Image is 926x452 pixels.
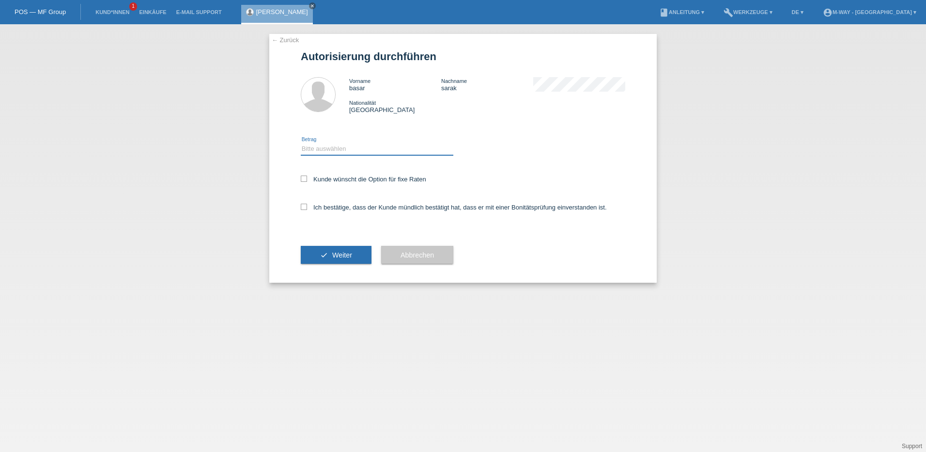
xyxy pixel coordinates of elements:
[272,36,299,44] a: ← Zurück
[654,9,709,15] a: bookAnleitung ▾
[171,9,227,15] a: E-Mail Support
[310,3,315,8] i: close
[91,9,134,15] a: Kund*innen
[381,246,453,264] button: Abbrechen
[724,8,733,17] i: build
[349,99,441,113] div: [GEOGRAPHIC_DATA]
[349,78,370,84] span: Vorname
[256,8,308,16] a: [PERSON_NAME]
[301,50,625,63] h1: Autorisierung durchführen
[301,246,371,264] button: check Weiter
[818,9,921,15] a: account_circlem-way - [GEOGRAPHIC_DATA] ▾
[719,9,777,15] a: buildWerkzeuge ▾
[332,251,352,259] span: Weiter
[15,8,66,16] a: POS — MF Group
[441,77,533,92] div: sarak
[301,176,426,183] label: Kunde wünscht die Option für fixe Raten
[441,78,467,84] span: Nachname
[309,2,316,9] a: close
[787,9,808,15] a: DE ▾
[129,2,137,11] span: 1
[401,251,434,259] span: Abbrechen
[823,8,833,17] i: account_circle
[659,8,669,17] i: book
[349,77,441,92] div: basar
[134,9,171,15] a: Einkäufe
[301,204,607,211] label: Ich bestätige, dass der Kunde mündlich bestätigt hat, dass er mit einer Bonitätsprüfung einversta...
[320,251,328,259] i: check
[349,100,376,106] span: Nationalität
[902,443,922,450] a: Support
